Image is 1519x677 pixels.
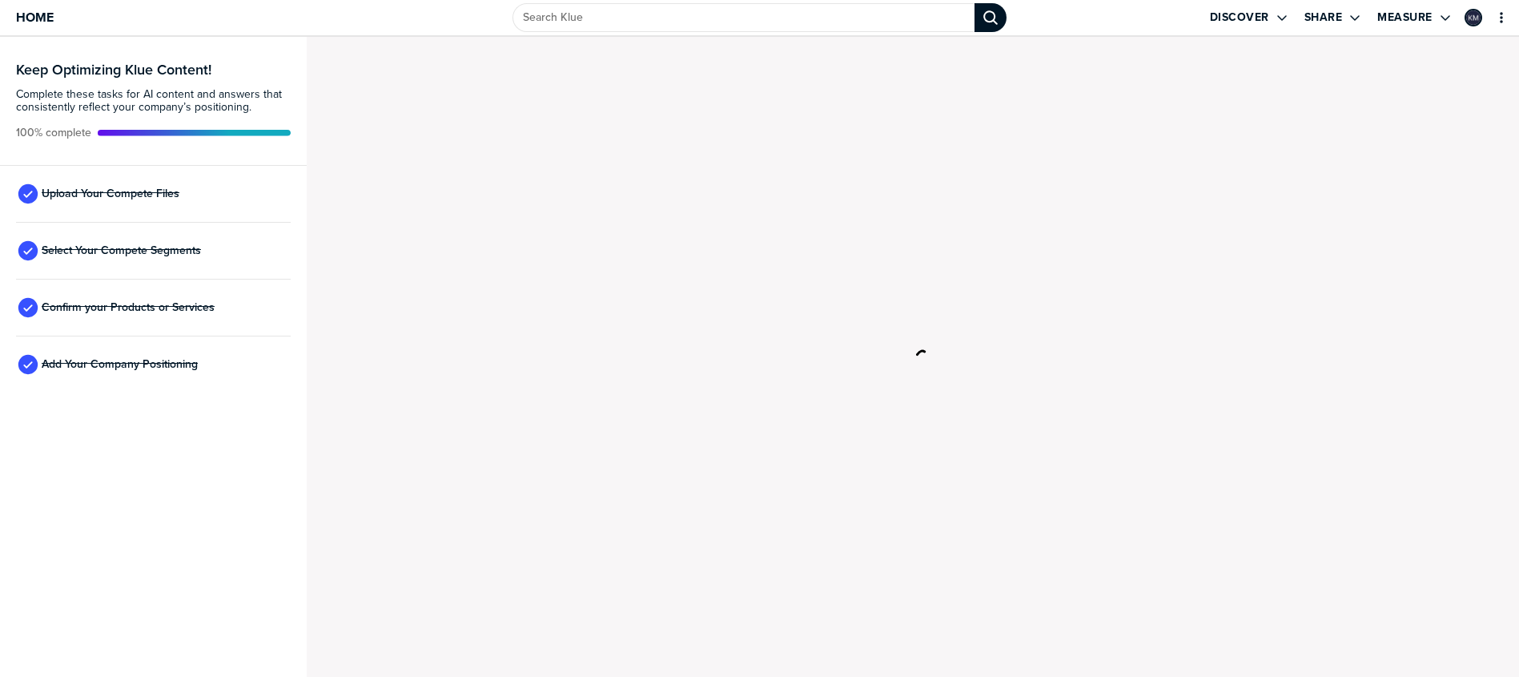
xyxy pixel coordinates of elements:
[16,62,291,77] h3: Keep Optimizing Klue Content!
[42,187,179,200] span: Upload Your Compete Files
[16,127,91,139] span: Active
[512,3,974,32] input: Search Klue
[1463,7,1484,28] a: Edit Profile
[1465,9,1482,26] div: Kacie McDonald
[42,301,215,314] span: Confirm your Products or Services
[1210,10,1269,25] label: Discover
[42,244,201,257] span: Select Your Compete Segments
[16,88,291,114] span: Complete these tasks for AI content and answers that consistently reflect your company’s position...
[42,358,198,371] span: Add Your Company Positioning
[974,3,1007,32] div: Search Klue
[1377,10,1433,25] label: Measure
[16,10,54,24] span: Home
[1466,10,1481,25] img: 84cfbf81ba379cda479af9dee77e49c5-sml.png
[1304,10,1343,25] label: Share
